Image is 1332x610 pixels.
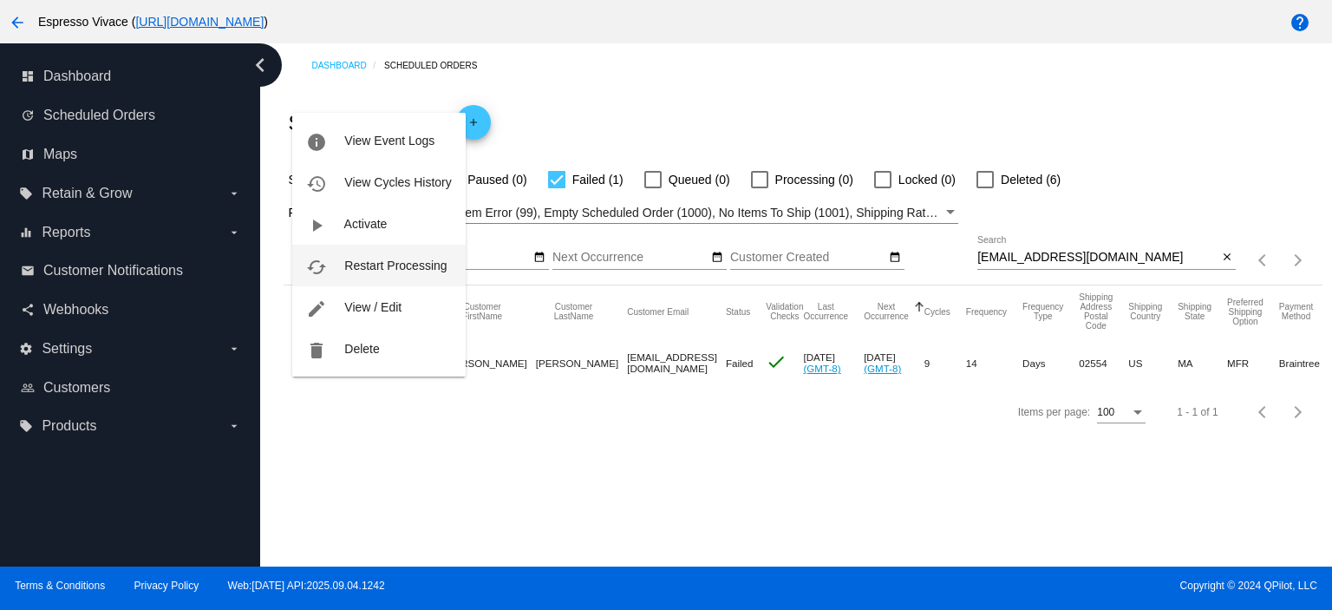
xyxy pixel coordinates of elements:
[306,340,327,361] mat-icon: delete
[344,342,379,356] span: Delete
[306,215,327,236] mat-icon: play_arrow
[344,134,434,148] span: View Event Logs
[306,132,327,153] mat-icon: info
[344,259,447,272] span: Restart Processing
[344,300,402,314] span: View / Edit
[306,257,327,278] mat-icon: cached
[306,298,327,319] mat-icon: edit
[306,174,327,194] mat-icon: history
[344,217,388,231] span: Activate
[344,175,451,189] span: View Cycles History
